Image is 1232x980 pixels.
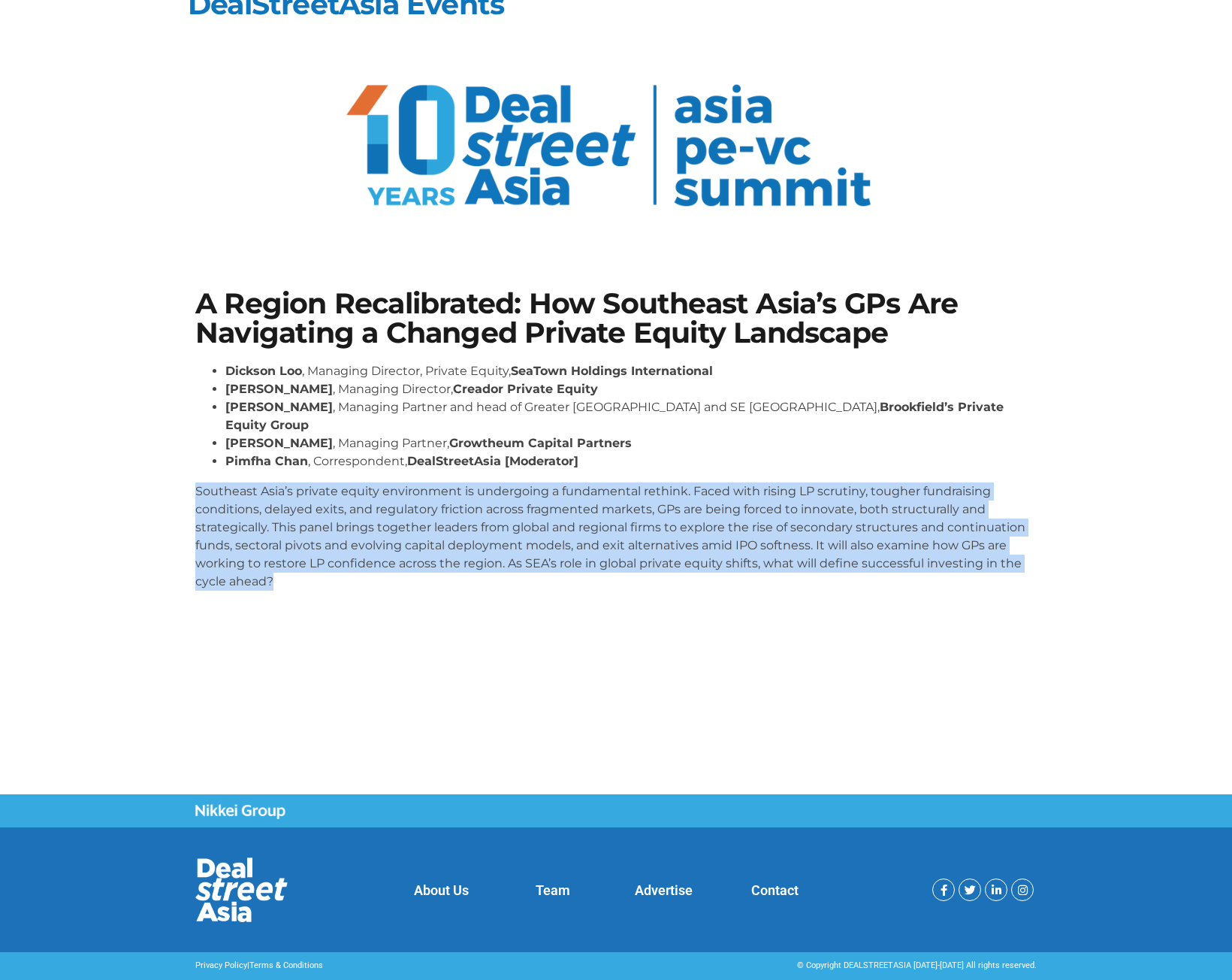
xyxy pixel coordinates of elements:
strong: [PERSON_NAME] [225,436,333,450]
strong: Growtheum Capital Partners [449,436,632,450]
strong: [PERSON_NAME] [225,382,333,396]
a: Privacy Policy [195,960,247,970]
a: Contact [751,882,799,898]
li: , Managing Partner and head of Greater [GEOGRAPHIC_DATA] and SE [GEOGRAPHIC_DATA], [225,398,1037,434]
a: Advertise [635,882,693,898]
strong: SeaTown Holdings International [511,364,713,378]
p: Southeast Asia’s private equity environment is undergoing a fundamental rethink. Faced with risin... [195,482,1037,591]
strong: Dickson Loo [225,364,302,378]
li: , Managing Director, [225,380,1037,398]
li: , Correspondent, [225,452,1037,470]
strong: [PERSON_NAME] [225,400,333,414]
li: , Managing Partner, [225,434,1037,452]
img: Nikkei Group [195,804,285,819]
h1: A Region Recalibrated: How Southeast Asia’s GPs Are Navigating a Changed Private Equity Landscape [195,289,1037,347]
li: , Managing Director, Private Equity, [225,362,1037,380]
p: | [195,960,608,972]
strong: Creador Private Equity [453,382,598,396]
strong: DealStreetAsia [Moderator] [407,454,578,468]
a: Terms & Conditions [249,960,323,970]
a: About Us [414,882,469,898]
strong: Pimfha Chan [225,454,308,468]
a: Team [536,882,570,898]
div: © Copyright DEALSTREETASIA [DATE]-[DATE] All rights reserved. [624,960,1037,972]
